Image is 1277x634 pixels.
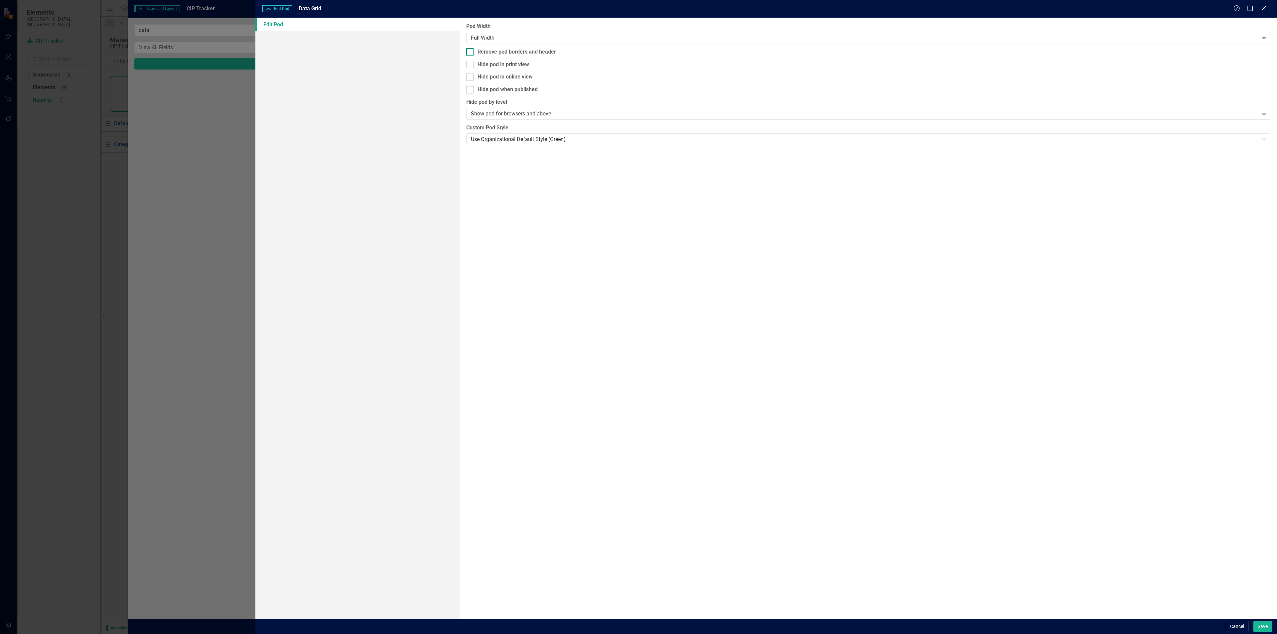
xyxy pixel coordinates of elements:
a: Edit Pod [255,18,460,31]
label: Hide pod by level [466,98,1270,106]
button: Save [1253,621,1272,632]
div: Hide pod in online view [478,73,533,81]
label: Custom Pod Style [466,124,1270,132]
div: Remove pod borders and header [478,48,556,56]
div: Full Width [471,34,1258,42]
div: Hide pod in print view [478,61,529,69]
label: Pod Width [466,23,1270,30]
button: Cancel [1226,621,1248,632]
span: Edit Pod [262,5,292,12]
span: Data Grid [299,5,321,12]
div: Show pod for browsers and above [471,110,1258,118]
div: Use Organizational Default Style (Green) [471,135,1258,143]
div: Hide pod when published [478,86,538,93]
